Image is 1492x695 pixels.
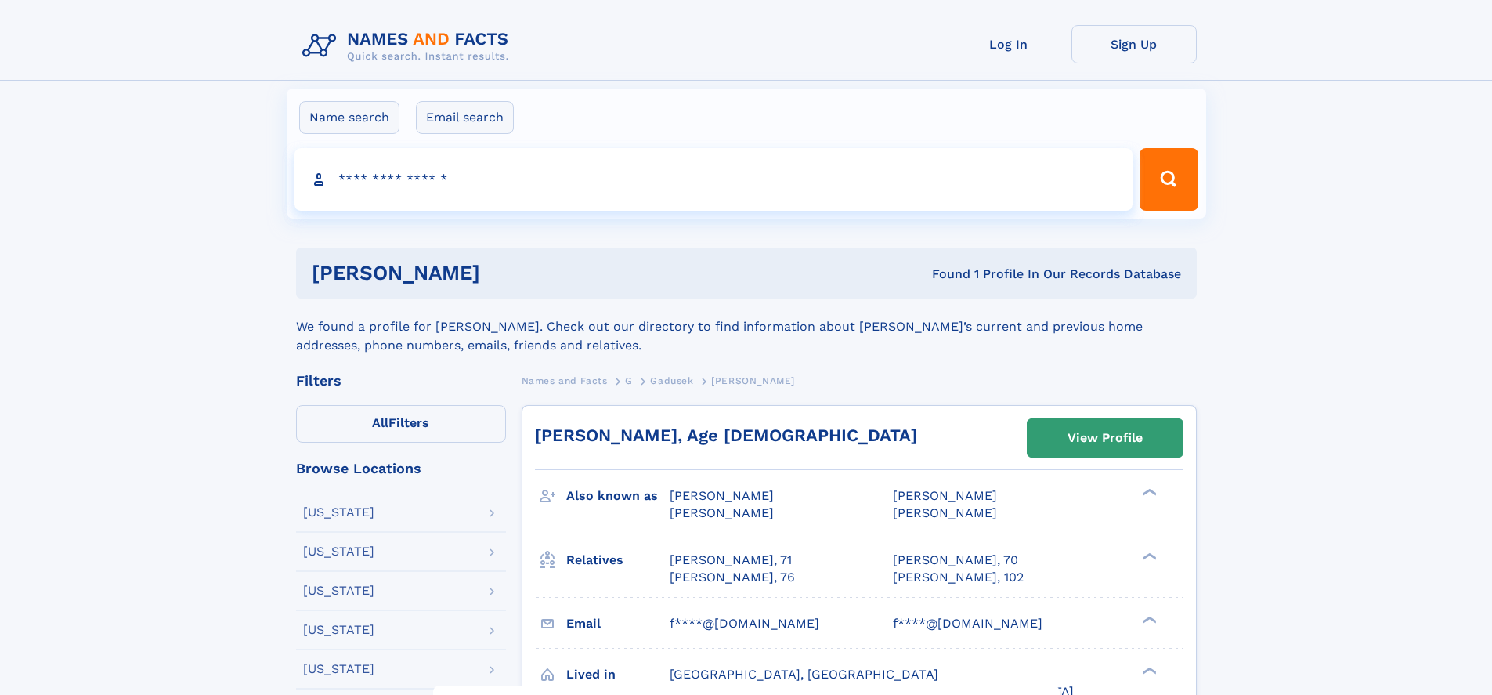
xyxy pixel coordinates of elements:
[566,610,670,637] h3: Email
[296,462,506,476] div: Browse Locations
[650,375,693,386] span: Gadusek
[711,375,795,386] span: [PERSON_NAME]
[303,624,374,636] div: [US_STATE]
[670,569,795,586] a: [PERSON_NAME], 76
[1028,419,1183,457] a: View Profile
[296,374,506,388] div: Filters
[535,425,917,445] a: [PERSON_NAME], Age [DEMOGRAPHIC_DATA]
[1139,665,1158,675] div: ❯
[566,483,670,509] h3: Also known as
[670,488,774,503] span: [PERSON_NAME]
[670,505,774,520] span: [PERSON_NAME]
[1140,148,1198,211] button: Search Button
[650,371,693,390] a: Gadusek
[296,25,522,67] img: Logo Names and Facts
[1068,420,1143,456] div: View Profile
[893,552,1018,569] a: [PERSON_NAME], 70
[566,547,670,574] h3: Relatives
[296,299,1197,355] div: We found a profile for [PERSON_NAME]. Check out our directory to find information about [PERSON_N...
[670,667,938,682] span: [GEOGRAPHIC_DATA], [GEOGRAPHIC_DATA]
[416,101,514,134] label: Email search
[1139,487,1158,498] div: ❯
[625,375,633,386] span: G
[1071,25,1197,63] a: Sign Up
[522,371,608,390] a: Names and Facts
[670,552,792,569] a: [PERSON_NAME], 71
[372,415,388,430] span: All
[299,101,399,134] label: Name search
[294,148,1133,211] input: search input
[303,506,374,519] div: [US_STATE]
[946,25,1071,63] a: Log In
[893,488,997,503] span: [PERSON_NAME]
[893,569,1024,586] a: [PERSON_NAME], 102
[303,585,374,597] div: [US_STATE]
[706,266,1181,283] div: Found 1 Profile In Our Records Database
[1139,614,1158,624] div: ❯
[303,663,374,675] div: [US_STATE]
[566,661,670,688] h3: Lived in
[296,405,506,443] label: Filters
[893,505,997,520] span: [PERSON_NAME]
[1139,551,1158,561] div: ❯
[625,371,633,390] a: G
[312,263,706,283] h1: [PERSON_NAME]
[303,545,374,558] div: [US_STATE]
